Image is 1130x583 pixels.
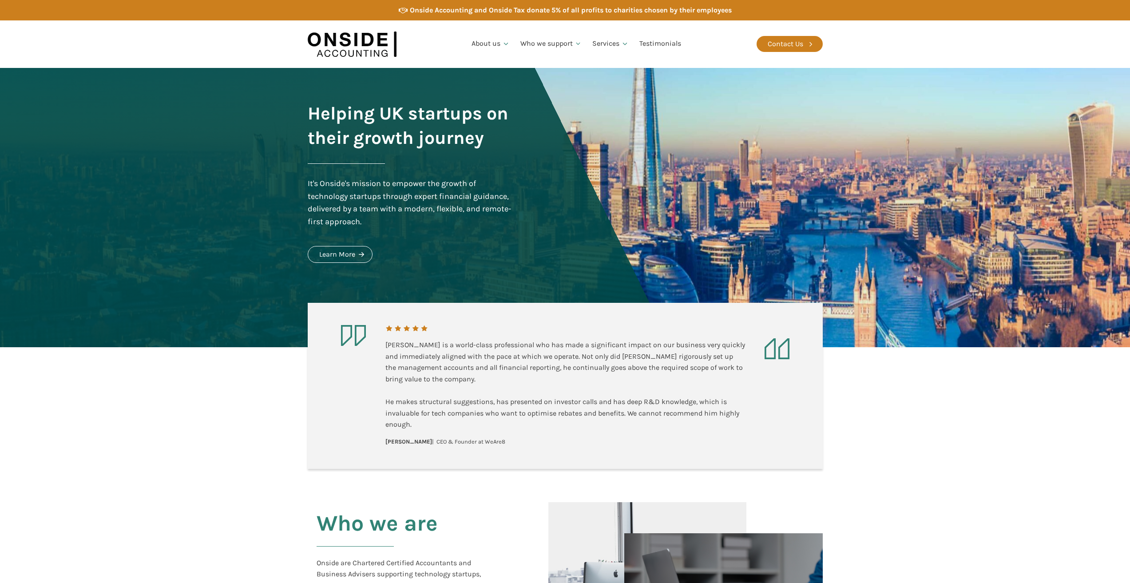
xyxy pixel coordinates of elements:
[515,29,587,59] a: Who we support
[410,4,732,16] div: Onside Accounting and Onside Tax donate 5% of all profits to charities chosen by their employees
[385,339,745,430] div: [PERSON_NAME] is a world-class professional who has made a significant impact on our business ver...
[768,38,803,50] div: Contact Us
[317,511,438,557] h2: Who we are
[308,27,396,61] img: Onside Accounting
[308,177,514,228] div: It's Onside's mission to empower the growth of technology startups through expert financial guida...
[385,438,432,445] b: [PERSON_NAME]
[587,29,634,59] a: Services
[385,437,505,447] div: | CEO & Founder at WeAre8
[319,249,355,260] div: Learn More
[757,36,823,52] a: Contact Us
[634,29,686,59] a: Testimonials
[308,101,514,150] h1: Helping UK startups on their growth journey
[466,29,515,59] a: About us
[308,246,373,263] a: Learn More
